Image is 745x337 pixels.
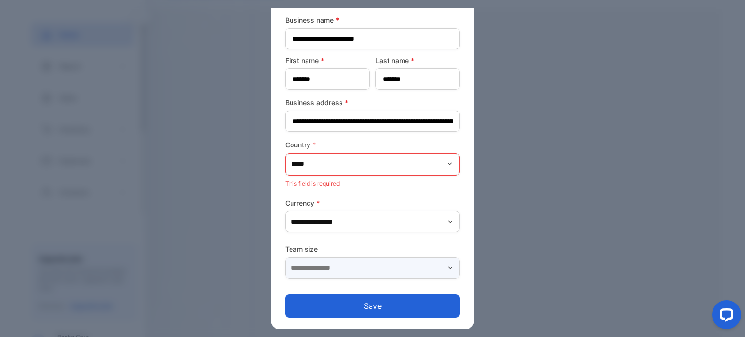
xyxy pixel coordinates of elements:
label: First name [285,55,370,65]
label: Last name [375,55,460,65]
label: Country [285,140,460,150]
button: Save [285,294,460,318]
label: Team size [285,244,460,254]
label: Business address [285,97,460,108]
label: Business name [285,15,460,25]
iframe: LiveChat chat widget [704,296,745,337]
label: Currency [285,198,460,208]
p: This field is required [285,177,460,190]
